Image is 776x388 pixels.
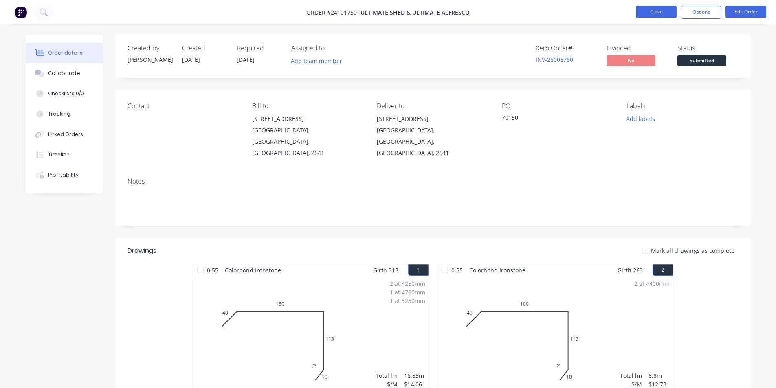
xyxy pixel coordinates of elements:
[502,102,613,110] div: PO
[377,113,488,125] div: [STREET_ADDRESS]
[390,279,425,288] div: 2 at 4250mm
[502,113,604,125] div: 70150
[725,6,766,18] button: Edit Order
[448,264,466,276] span: 0.55
[182,44,227,52] div: Created
[48,70,80,77] div: Collaborate
[48,151,70,158] div: Timeline
[377,102,488,110] div: Deliver to
[306,9,361,16] span: Order #24101750 -
[26,43,103,63] button: Order details
[252,102,364,110] div: Bill to
[128,44,172,52] div: Created by
[390,296,425,305] div: 1 at 3250mm
[361,9,470,16] a: Ultimate Shed & Ultimate Alfresco
[128,102,239,110] div: Contact
[222,264,284,276] span: Colorbond Ironstone
[677,44,739,52] div: Status
[536,44,597,52] div: Xero Order #
[128,246,156,256] div: Drawings
[291,44,373,52] div: Assigned to
[677,55,726,66] span: Submitted
[636,6,677,18] button: Close
[466,264,529,276] span: Colorbond Ironstone
[622,113,659,124] button: Add labels
[26,63,103,83] button: Collaborate
[376,371,398,380] div: Total lm
[204,264,222,276] span: 0.55
[620,371,642,380] div: Total lm
[607,55,655,66] span: No
[26,104,103,124] button: Tracking
[408,264,429,276] button: 1
[377,113,488,159] div: [STREET_ADDRESS][GEOGRAPHIC_DATA], [GEOGRAPHIC_DATA], [GEOGRAPHIC_DATA], 2641
[48,90,84,97] div: Checklists 0/0
[252,113,364,159] div: [STREET_ADDRESS][GEOGRAPHIC_DATA], [GEOGRAPHIC_DATA], [GEOGRAPHIC_DATA], 2641
[618,264,643,276] span: Girth 263
[48,131,83,138] div: Linked Orders
[634,279,670,288] div: 2 at 4400mm
[48,171,79,179] div: Profitability
[252,125,364,159] div: [GEOGRAPHIC_DATA], [GEOGRAPHIC_DATA], [GEOGRAPHIC_DATA], 2641
[26,165,103,185] button: Profitability
[681,6,721,19] button: Options
[653,264,673,276] button: 2
[26,124,103,145] button: Linked Orders
[182,56,200,64] span: [DATE]
[15,6,27,18] img: Factory
[26,83,103,104] button: Checklists 0/0
[237,44,281,52] div: Required
[252,113,364,125] div: [STREET_ADDRESS]
[607,44,668,52] div: Invoiced
[627,102,738,110] div: Labels
[648,371,670,380] div: 8.8m
[237,56,255,64] span: [DATE]
[373,264,398,276] span: Girth 313
[536,56,573,64] a: INV-25005750
[48,110,70,118] div: Tracking
[677,55,726,68] button: Submitted
[377,125,488,159] div: [GEOGRAPHIC_DATA], [GEOGRAPHIC_DATA], [GEOGRAPHIC_DATA], 2641
[286,55,346,66] button: Add team member
[48,49,83,57] div: Order details
[128,178,739,185] div: Notes
[128,55,172,64] div: [PERSON_NAME]
[26,145,103,165] button: Timeline
[291,55,347,66] button: Add team member
[404,371,425,380] div: 16.53m
[651,246,734,255] span: Mark all drawings as complete
[390,288,425,296] div: 1 at 4780mm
